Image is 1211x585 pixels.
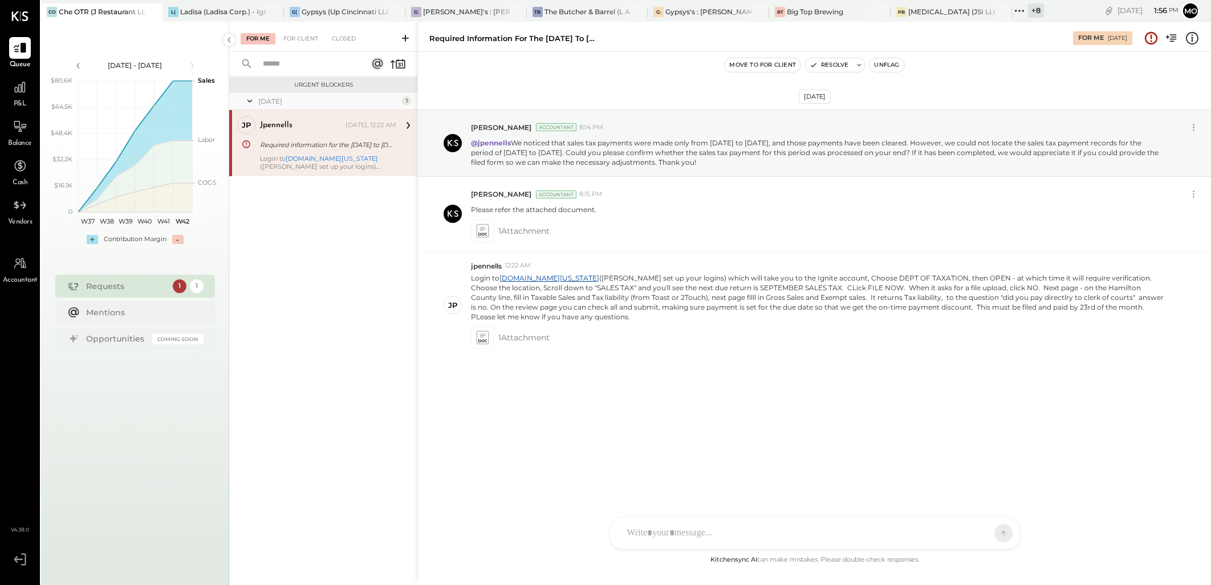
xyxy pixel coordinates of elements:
[8,217,32,227] span: Vendors
[471,123,531,132] span: [PERSON_NAME]
[1108,34,1127,42] div: [DATE]
[1,37,39,70] a: Queue
[805,58,853,72] button: Resolve
[10,60,31,70] span: Queue
[423,7,510,17] div: [PERSON_NAME]'s : [PERSON_NAME]'s
[152,334,204,344] div: Coming Soon
[544,7,631,17] div: The Butcher & Barrel (L Argento LLC) - [GEOGRAPHIC_DATA]
[198,178,217,186] text: COGS
[579,190,603,199] span: 8:15 PM
[402,96,411,105] div: 1
[87,60,184,70] div: [DATE] - [DATE]
[198,76,215,84] text: Sales
[1,194,39,227] a: Vendors
[1103,5,1115,17] div: copy link
[505,261,531,270] span: 12:22 AM
[190,279,204,293] div: 1
[157,217,170,225] text: W41
[68,208,72,216] text: 0
[1078,34,1104,43] div: For Me
[498,326,550,349] span: 1 Attachment
[429,33,600,44] div: Required information for the [DATE] to [DATE] sales tax payment
[47,7,57,17] div: CO
[168,7,178,17] div: L(
[172,235,184,244] div: -
[14,99,27,109] span: P&L
[198,136,215,144] text: Labor
[498,220,550,242] span: 1 Attachment
[13,178,27,188] span: Cash
[87,235,98,244] div: +
[118,217,132,225] text: W39
[471,261,502,271] span: jpennells
[180,7,267,17] div: Ladisa (Ladisa Corp.) - Ignite
[346,121,396,130] div: [DATE], 12:22 AM
[51,103,72,111] text: $64.5K
[1,76,39,109] a: P&L
[52,155,72,163] text: $32.2K
[1117,5,1179,16] div: [DATE]
[86,281,167,292] div: Requests
[54,181,72,189] text: $16.1K
[173,279,186,293] div: 1
[290,7,300,17] div: G(
[799,90,831,104] div: [DATE]
[536,123,576,131] div: Accountant
[260,120,292,131] div: jpennells
[241,33,275,44] div: For Me
[86,333,147,344] div: Opportunities
[137,217,152,225] text: W40
[536,190,576,198] div: Accountant
[448,300,457,311] div: jp
[787,7,843,17] div: Big Top Brewing
[665,7,752,17] div: Gypsys's : [PERSON_NAME] on the levee
[104,235,166,244] div: Contribution Margin
[1028,3,1044,18] div: + 8
[51,76,72,84] text: $80.6K
[471,273,1165,322] p: Login to ([PERSON_NAME] set up your logins) which will take you to the Ignite account, Choose DEP...
[896,7,907,17] div: PB
[3,275,38,286] span: Accountant
[869,58,904,72] button: Unflag
[86,307,198,318] div: Mentions
[908,7,995,17] div: [MEDICAL_DATA] (JSI LLC) - Ignite
[242,120,251,131] div: jp
[59,7,145,17] div: Che OTR (J Restaurant LLC) - Ignite
[8,139,32,149] span: Balance
[260,155,396,170] div: Login to ([PERSON_NAME] set up your logins) which will take you to the Ignite account, Choose DEP...
[235,81,412,89] div: Urgent Blockers
[99,217,113,225] text: W38
[471,189,531,199] span: [PERSON_NAME]
[326,33,361,44] div: Closed
[471,205,596,214] p: Please refer the attached document.
[725,58,800,72] button: Move to for client
[302,7,388,17] div: Gypsys (Up Cincinnati LLC) - Ignite
[471,138,1165,167] p: We noticed that sales tax payments were made only from [DATE] to [DATE], and those payments have ...
[411,7,421,17] div: G:
[653,7,664,17] div: G:
[579,123,603,132] span: 8:14 PM
[1,155,39,188] a: Cash
[258,96,399,106] div: [DATE]
[278,33,324,44] div: For Client
[499,274,599,282] a: [DOMAIN_NAME][US_STATE]
[260,139,393,151] div: Required information for the [DATE] to [DATE] sales tax payment
[1181,2,1200,20] button: Mo
[533,7,543,17] div: TB
[286,155,378,162] a: [DOMAIN_NAME][US_STATE]
[1,253,39,286] a: Accountant
[51,129,72,137] text: $48.4K
[80,217,94,225] text: W37
[176,217,189,225] text: W42
[1,116,39,149] a: Balance
[775,7,785,17] div: BT
[471,139,511,147] strong: @jpennells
